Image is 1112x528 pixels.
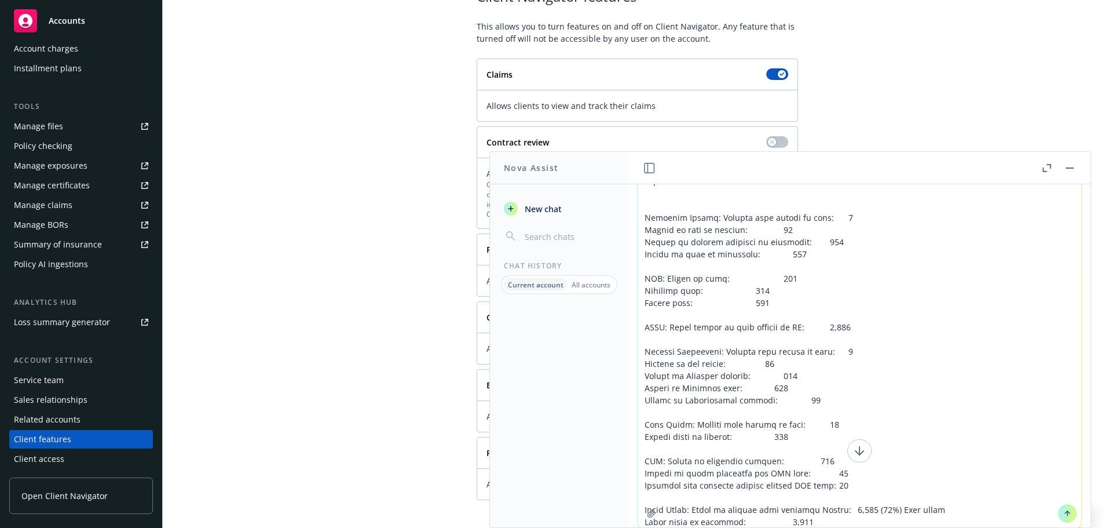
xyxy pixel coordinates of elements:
div: Analytics hub [9,297,153,308]
div: Account settings [9,355,153,366]
strong: Exposures [487,380,528,391]
a: Related accounts [9,410,153,429]
a: Client features [9,430,153,449]
textarea: Lor ips dol sit ametconse adip e seddo eiusmo:Tempor Incididun: Utla etdoloremagn aliqu (eni ad 8... [638,132,1081,527]
a: Policy checking [9,137,153,155]
div: Manage claims [14,196,72,214]
span: Allows clients to view the partners section [487,478,788,490]
div: Chat History [490,261,628,271]
div: Service team [14,371,64,389]
a: Manage exposures [9,156,153,175]
a: Manage claims [9,196,153,214]
a: Sales relationships [9,391,153,409]
strong: Partner management [487,447,571,458]
a: Policy AI ingestions [9,255,153,274]
div: Sales relationships [14,391,87,409]
h1: Nova Assist [504,162,558,174]
a: Accounts [9,5,153,37]
span: New chat [522,203,562,215]
div: Contract Review should only be turned on when you have confidence in the quality of coverage data... [487,180,788,220]
div: Tools [9,101,153,112]
div: Manage exposures [14,156,87,175]
div: Allows clients to view the contract review section. [487,167,788,220]
span: Open Client Navigator [21,490,108,502]
div: Account charges [14,39,78,58]
strong: RiskPulse [487,244,524,255]
div: Client access [14,450,64,468]
a: Manage BORs [9,216,153,234]
a: Installment plans [9,59,153,78]
div: Policy AI ingestions [14,255,88,274]
a: Manage certificates [9,176,153,195]
a: Loss summary generator [9,313,153,332]
p: Current account [508,280,564,290]
a: Manage files [9,117,153,136]
div: Summary of insurance [14,235,102,254]
a: Client access [9,450,153,468]
div: Related accounts [14,410,81,429]
div: Loss summary generator [14,313,110,332]
span: Allows clients to view the certificates section [487,343,788,355]
span: Allows clients to view and track their claims [487,100,788,112]
div: Manage certificates [14,176,90,195]
strong: Contract review [487,137,549,148]
div: Manage BORs [14,216,68,234]
a: Account charges [9,39,153,58]
div: Policy checking [14,137,72,155]
div: Client features [14,430,71,449]
div: Installment plans [14,59,82,78]
strong: Claims [487,69,513,80]
input: Search chats [522,228,614,245]
span: Allows clients to view the exposures section [487,410,788,423]
button: New chat [499,198,619,219]
strong: Certificates [487,312,532,323]
span: This allows you to turn features on and off on Client Navigator. Any feature that is turned off w... [477,20,798,45]
span: Allows clients to view the RiskPulse section [487,275,788,287]
a: Service team [9,371,153,389]
a: Summary of insurance [9,235,153,254]
p: All accounts [572,280,610,290]
div: Manage files [14,117,63,136]
span: Accounts [49,16,85,26]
